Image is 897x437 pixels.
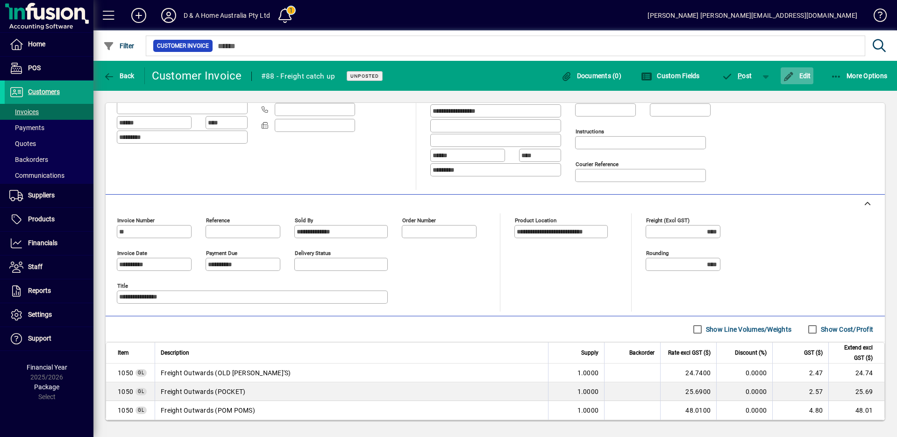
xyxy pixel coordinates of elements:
[28,311,52,318] span: Settings
[5,208,93,231] a: Products
[5,279,93,303] a: Reports
[5,168,93,183] a: Communications
[735,348,767,358] span: Discount (%)
[295,250,331,256] mat-label: Delivery status
[9,124,44,131] span: Payments
[9,140,36,147] span: Quotes
[704,325,791,334] label: Show Line Volumes/Weights
[206,217,230,224] mat-label: Reference
[5,136,93,152] a: Quotes
[118,368,133,378] span: Freight Outwards
[5,327,93,350] a: Support
[161,348,189,358] span: Description
[103,72,135,80] span: Back
[161,387,245,396] span: Freight Outwards (POCKET)
[828,67,890,84] button: More Options
[350,73,379,79] span: Unposted
[5,303,93,327] a: Settings
[576,128,604,135] mat-label: Instructions
[581,348,598,358] span: Supply
[781,67,813,84] button: Edit
[101,37,137,54] button: Filter
[738,72,742,80] span: P
[118,348,129,358] span: Item
[5,120,93,136] a: Payments
[5,33,93,56] a: Home
[28,215,55,223] span: Products
[668,348,711,358] span: Rate excl GST ($)
[157,41,209,51] span: Customer Invoice
[646,217,690,224] mat-label: Freight (excl GST)
[666,368,711,378] div: 24.7400
[9,156,48,163] span: Backorders
[577,406,599,415] span: 1.0000
[639,67,702,84] button: Custom Fields
[558,67,624,84] button: Documents (0)
[261,69,335,84] div: #88 - Freight catch up
[118,387,133,396] span: Freight Outwards
[101,67,137,84] button: Back
[161,406,255,415] span: Freight Outwards (POM POMS)
[28,287,51,294] span: Reports
[561,72,621,80] span: Documents (0)
[772,364,828,382] td: 2.47
[5,152,93,168] a: Backorders
[28,335,51,342] span: Support
[117,283,128,289] mat-label: Title
[28,239,57,247] span: Financials
[28,40,45,48] span: Home
[577,387,599,396] span: 1.0000
[772,401,828,420] td: 4.80
[138,408,144,413] span: GL
[154,7,184,24] button: Profile
[716,364,772,382] td: 0.0000
[722,72,752,80] span: ost
[117,250,147,256] mat-label: Invoice date
[34,383,59,391] span: Package
[783,72,811,80] span: Edit
[93,67,145,84] app-page-header-button: Back
[9,108,39,116] span: Invoices
[5,57,93,80] a: POS
[124,7,154,24] button: Add
[5,255,93,279] a: Staff
[5,232,93,255] a: Financials
[666,406,711,415] div: 48.0100
[646,250,669,256] mat-label: Rounding
[184,8,270,23] div: D & A Home Australia Pty Ltd
[5,104,93,120] a: Invoices
[867,2,885,32] a: Knowledge Base
[828,364,884,382] td: 24.74
[295,217,313,224] mat-label: Sold by
[828,382,884,401] td: 25.69
[117,217,155,224] mat-label: Invoice number
[138,370,144,375] span: GL
[28,88,60,95] span: Customers
[804,348,823,358] span: GST ($)
[118,406,133,415] span: Freight Outwards
[716,382,772,401] td: 0.0000
[576,161,619,168] mat-label: Courier Reference
[27,364,67,371] span: Financial Year
[772,382,828,401] td: 2.57
[577,368,599,378] span: 1.0000
[828,401,884,420] td: 48.01
[819,325,873,334] label: Show Cost/Profit
[515,217,556,224] mat-label: Product location
[206,250,237,256] mat-label: Payment due
[5,184,93,207] a: Suppliers
[161,368,291,378] span: Freight Outwards (OLD [PERSON_NAME]'S)
[717,67,757,84] button: Post
[138,389,144,394] span: GL
[9,172,64,179] span: Communications
[103,42,135,50] span: Filter
[28,191,55,199] span: Suppliers
[629,348,655,358] span: Backorder
[831,72,888,80] span: More Options
[152,68,242,83] div: Customer Invoice
[716,401,772,420] td: 0.0000
[648,8,857,23] div: [PERSON_NAME] [PERSON_NAME][EMAIL_ADDRESS][DOMAIN_NAME]
[28,263,43,270] span: Staff
[666,387,711,396] div: 25.6900
[641,72,700,80] span: Custom Fields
